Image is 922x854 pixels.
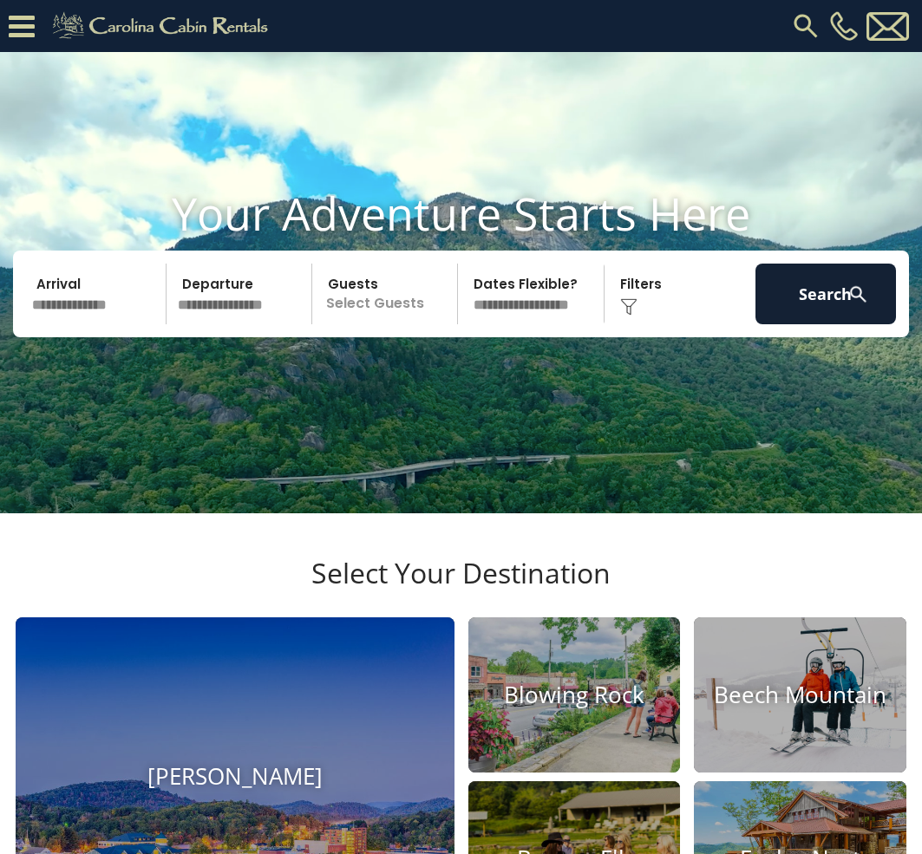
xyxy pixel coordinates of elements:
[43,9,283,43] img: Khaki-logo.png
[468,681,681,708] h4: Blowing Rock
[620,298,638,316] img: filter--v1.png
[826,11,862,41] a: [PHONE_NUMBER]
[847,284,869,305] img: search-regular-white.png
[13,557,909,617] h3: Select Your Destination
[317,264,457,324] p: Select Guests
[16,764,454,791] h4: [PERSON_NAME]
[790,10,821,42] img: search-regular.svg
[694,681,906,708] h4: Beech Mountain
[755,264,896,324] button: Search
[694,617,906,773] a: Beech Mountain
[13,186,909,240] h1: Your Adventure Starts Here
[468,617,681,773] a: Blowing Rock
